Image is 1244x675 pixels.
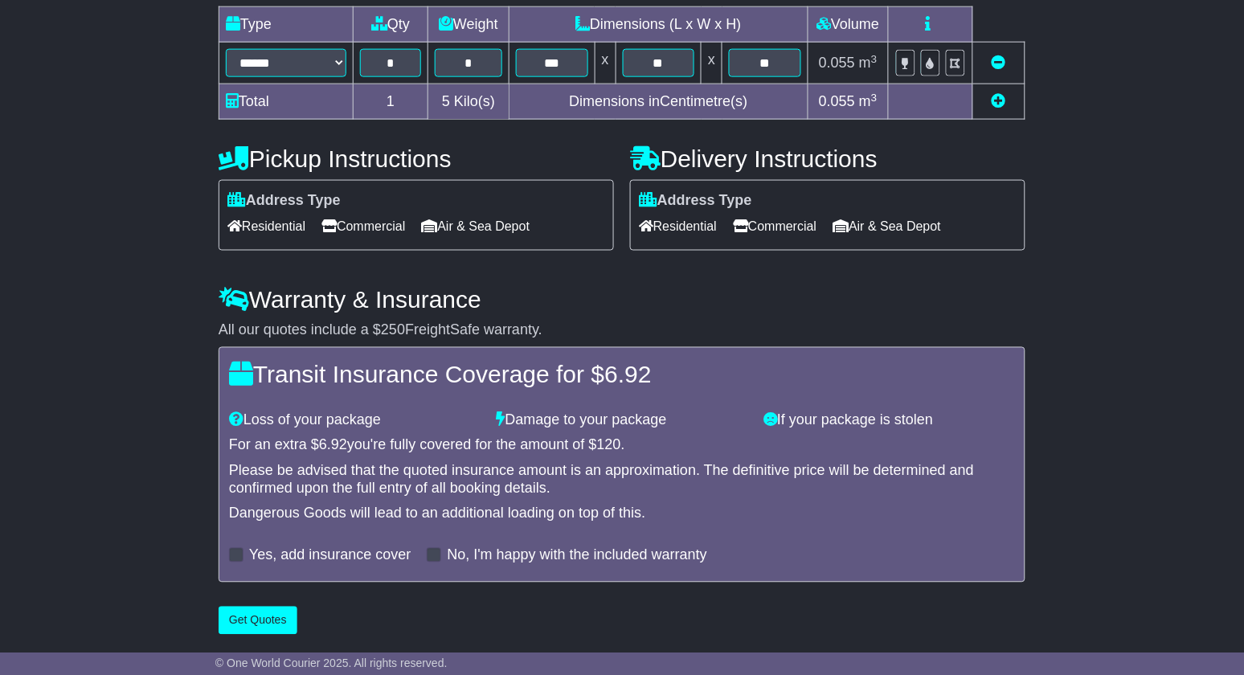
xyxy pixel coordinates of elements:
[808,7,888,43] td: Volume
[595,43,616,84] td: x
[219,7,354,43] td: Type
[489,412,756,430] div: Damage to your package
[833,214,942,239] span: Air & Sea Depot
[428,7,509,43] td: Weight
[219,84,354,120] td: Total
[354,7,428,43] td: Qty
[381,322,405,338] span: 250
[630,145,1025,172] h4: Delivery Instructions
[229,362,1015,388] h4: Transit Insurance Coverage for $
[992,93,1006,109] a: Add new item
[215,657,448,669] span: © One World Courier 2025. All rights reserved.
[249,547,411,565] label: Yes, add insurance cover
[219,287,1025,313] h4: Warranty & Insurance
[992,55,1006,71] a: Remove this item
[871,92,878,104] sup: 3
[639,192,752,210] label: Address Type
[422,214,530,239] span: Air & Sea Depot
[219,145,614,172] h4: Pickup Instructions
[597,437,621,453] span: 120
[604,362,651,388] span: 6.92
[229,505,1015,523] div: Dangerous Goods will lead to an additional loading on top of this.
[229,437,1015,455] div: For an extra $ you're fully covered for the amount of $ .
[221,412,489,430] div: Loss of your package
[819,55,855,71] span: 0.055
[321,214,405,239] span: Commercial
[733,214,816,239] span: Commercial
[755,412,1023,430] div: If your package is stolen
[447,547,707,565] label: No, I'm happy with the included warranty
[442,93,450,109] span: 5
[227,214,305,239] span: Residential
[428,84,509,120] td: Kilo(s)
[319,437,347,453] span: 6.92
[219,607,297,635] button: Get Quotes
[639,214,717,239] span: Residential
[354,84,428,120] td: 1
[229,463,1015,497] div: Please be advised that the quoted insurance amount is an approximation. The definitive price will...
[227,192,341,210] label: Address Type
[859,93,878,109] span: m
[859,55,878,71] span: m
[509,7,808,43] td: Dimensions (L x W x H)
[219,322,1025,340] div: All our quotes include a $ FreightSafe warranty.
[702,43,722,84] td: x
[819,93,855,109] span: 0.055
[871,53,878,65] sup: 3
[509,84,808,120] td: Dimensions in Centimetre(s)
